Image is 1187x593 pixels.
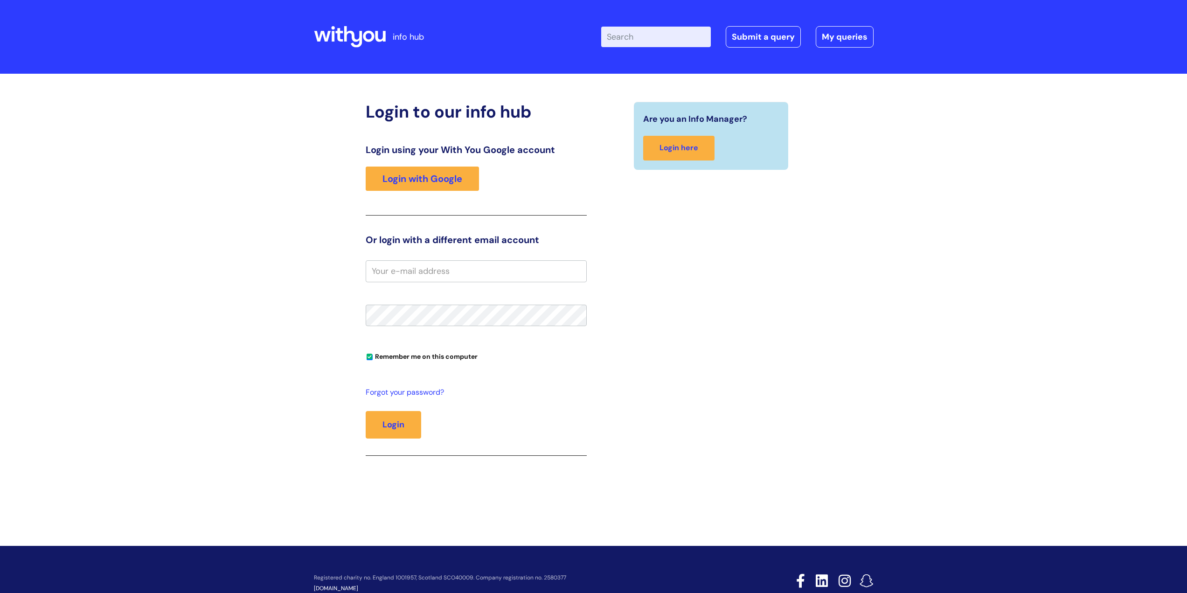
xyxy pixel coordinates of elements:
div: You can uncheck this option if you're logging in from a shared device [366,349,587,363]
a: Forgot your password? [366,386,582,399]
a: Login with Google [366,167,479,191]
h2: Login to our info hub [366,102,587,122]
a: [DOMAIN_NAME] [314,585,358,592]
input: Search [601,27,711,47]
span: Are you an Info Manager? [643,112,747,126]
h3: Login using your With You Google account [366,144,587,155]
input: Your e-mail address [366,260,587,282]
p: info hub [393,29,424,44]
button: Login [366,411,421,438]
h3: Or login with a different email account [366,234,587,245]
a: My queries [816,26,874,48]
a: Login here [643,136,715,160]
label: Remember me on this computer [366,350,478,361]
a: Submit a query [726,26,801,48]
p: Registered charity no. England 1001957, Scotland SCO40009. Company registration no. 2580377 [314,575,730,581]
input: Remember me on this computer [367,354,373,360]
